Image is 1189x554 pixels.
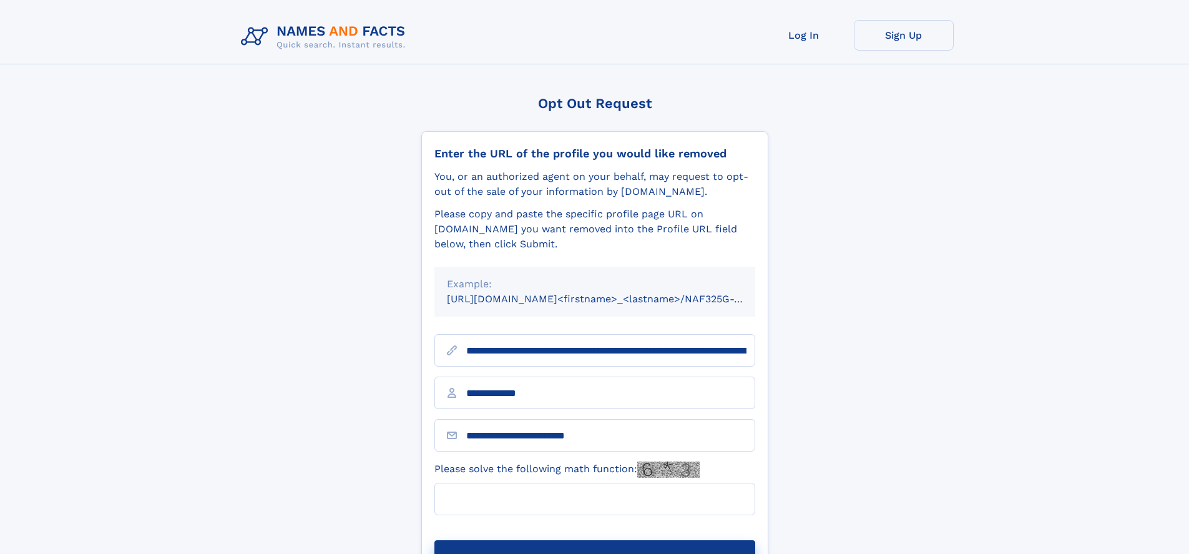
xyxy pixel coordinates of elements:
[236,20,416,54] img: Logo Names and Facts
[434,147,755,161] div: Enter the URL of the profile you would like removed
[434,462,700,478] label: Please solve the following math function:
[421,96,768,111] div: Opt Out Request
[447,277,743,292] div: Example:
[434,169,755,199] div: You, or an authorized agent on your behalf, may request to opt-out of the sale of your informatio...
[447,293,779,305] small: [URL][DOMAIN_NAME]<firstname>_<lastname>/NAF325G-xxxxxxxx
[854,20,954,51] a: Sign Up
[754,20,854,51] a: Log In
[434,207,755,252] div: Please copy and paste the specific profile page URL on [DOMAIN_NAME] you want removed into the Pr...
